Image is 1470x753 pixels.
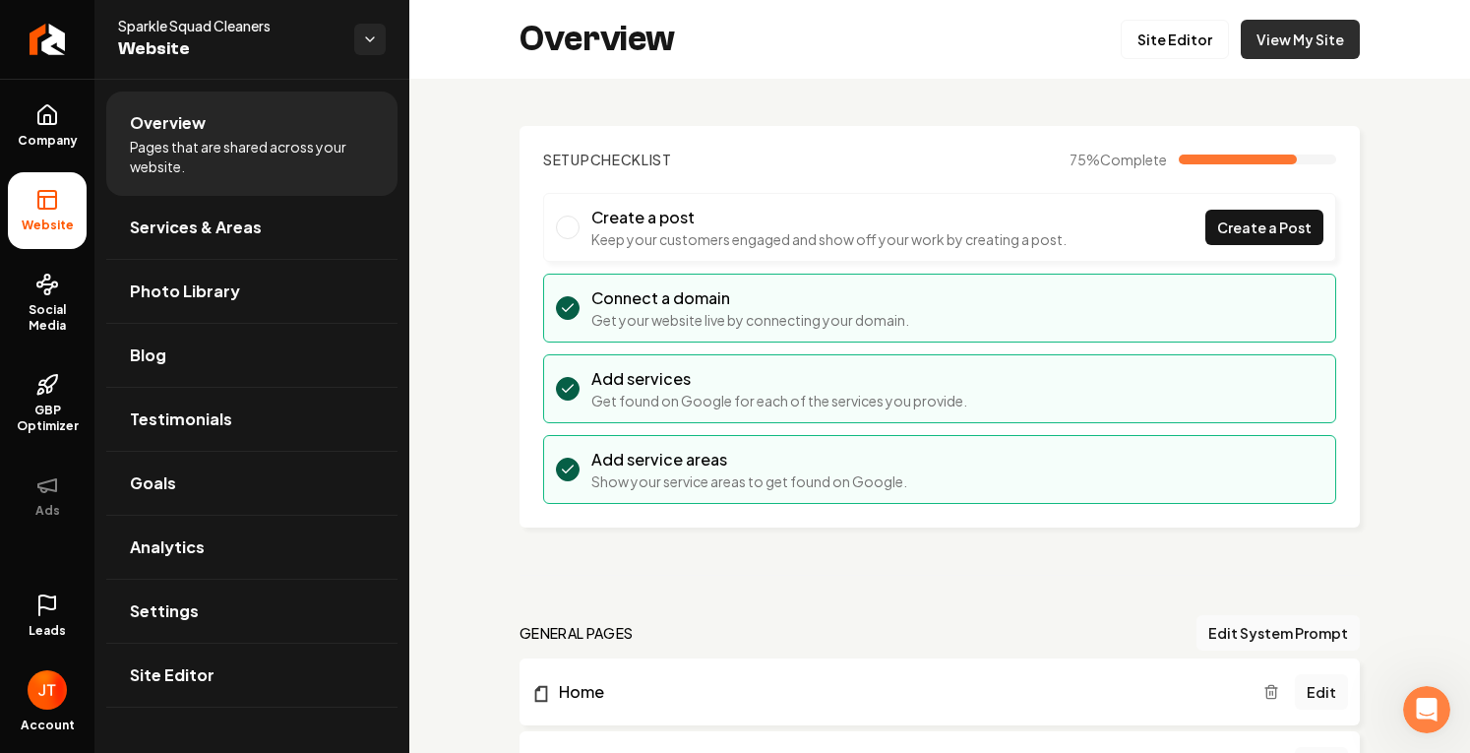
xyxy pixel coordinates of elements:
[130,280,240,303] span: Photo Library
[591,448,907,471] h3: Add service areas
[21,718,75,733] span: Account
[106,196,398,259] a: Services & Areas
[8,403,87,434] span: GBP Optimizer
[1100,151,1167,168] span: Complete
[543,150,672,169] h2: Checklist
[8,458,87,534] button: Ads
[106,516,398,579] a: Analytics
[531,680,1263,704] a: Home
[8,88,87,164] a: Company
[28,662,67,710] button: Open user button
[591,310,909,330] p: Get your website live by connecting your domain.
[106,388,398,451] a: Testimonials
[591,206,1067,229] h3: Create a post
[8,578,87,655] a: Leads
[543,151,590,168] span: Setup
[1070,150,1167,169] span: 75 %
[106,260,398,323] a: Photo Library
[1121,20,1229,59] a: Site Editor
[130,471,176,495] span: Goals
[591,471,907,491] p: Show your service areas to get found on Google.
[10,133,86,149] span: Company
[520,623,634,643] h2: general pages
[1205,210,1323,245] a: Create a Post
[130,344,166,367] span: Blog
[1217,218,1312,238] span: Create a Post
[8,302,87,334] span: Social Media
[1196,615,1360,651] button: Edit System Prompt
[591,229,1067,249] p: Keep your customers engaged and show off your work by creating a post.
[1241,20,1360,59] a: View My Site
[106,644,398,707] a: Site Editor
[8,257,87,349] a: Social Media
[29,623,66,639] span: Leads
[130,137,374,176] span: Pages that are shared across your website.
[106,580,398,643] a: Settings
[106,452,398,515] a: Goals
[591,367,967,391] h3: Add services
[591,391,967,410] p: Get found on Google for each of the services you provide.
[130,663,214,687] span: Site Editor
[130,216,262,239] span: Services & Areas
[520,20,675,59] h2: Overview
[106,324,398,387] a: Blog
[130,408,232,431] span: Testimonials
[1403,686,1450,733] iframe: Intercom live chat
[130,535,205,559] span: Analytics
[14,218,82,233] span: Website
[1295,674,1348,710] a: Edit
[28,503,68,519] span: Ads
[8,357,87,450] a: GBP Optimizer
[591,286,909,310] h3: Connect a domain
[130,111,206,135] span: Overview
[118,16,338,35] span: Sparkle Squad Cleaners
[130,599,199,623] span: Settings
[28,670,67,710] img: Jemon Thomas
[118,35,338,63] span: Website
[30,24,66,55] img: Rebolt Logo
